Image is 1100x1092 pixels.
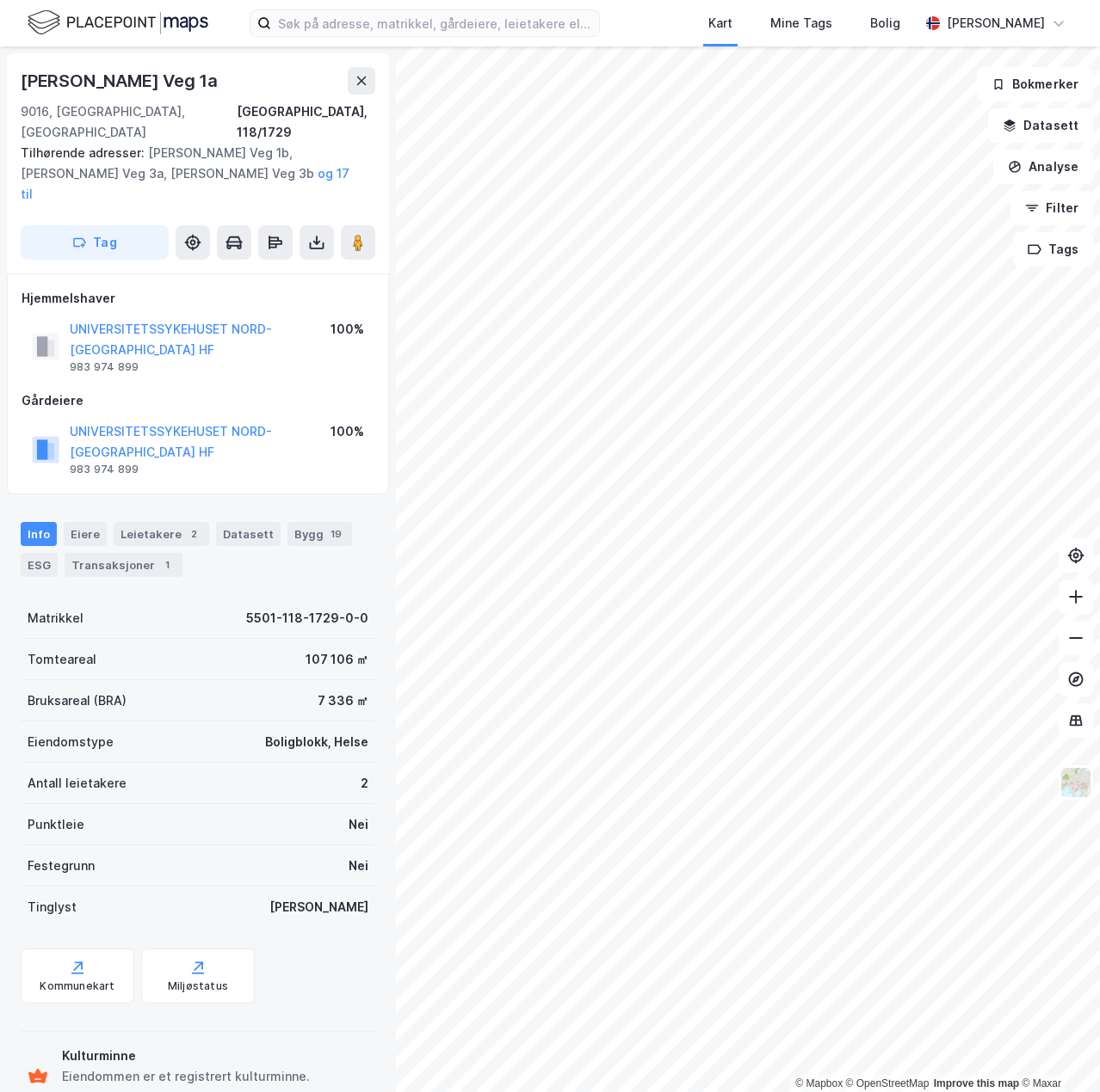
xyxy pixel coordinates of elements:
div: Hjemmelshaver [22,288,374,309]
div: 983 974 899 [70,463,139,476]
button: Bokmerker [977,67,1093,101]
div: Gårdeiere [22,390,374,411]
div: 983 974 899 [70,360,139,374]
div: Eiendomstype [28,732,114,752]
button: Analyse [993,150,1093,184]
div: Kulturminne [62,1046,368,1066]
div: 107 106 ㎡ [306,649,368,670]
div: 1 [158,556,176,574]
div: Kontrollprogram for chat [1014,1009,1100,1092]
div: Transaksjoner [65,553,182,577]
div: Leietakere [114,522,209,546]
img: logo.f888ab2527a4732fd821a326f86c7f29.svg [28,8,208,38]
div: 19 [327,525,345,543]
span: Tilhørende adresser: [21,145,148,160]
div: Kommunekart [40,979,114,993]
div: 2 [361,773,368,794]
a: Improve this map [934,1077,1019,1089]
button: Tag [21,225,169,260]
div: Nei [349,814,368,835]
a: OpenStreetMap [846,1077,930,1089]
div: 9016, [GEOGRAPHIC_DATA], [GEOGRAPHIC_DATA] [21,101,237,143]
div: Festegrunn [28,856,95,876]
div: [PERSON_NAME] [947,13,1045,34]
div: [PERSON_NAME] Veg 1b, [PERSON_NAME] Veg 3a, [PERSON_NAME] Veg 3b [21,143,362,205]
div: 5501-118-1729-0-0 [246,608,368,629]
div: Antall leietakere [28,773,127,794]
div: Mine Tags [770,13,832,34]
div: Datasett [216,522,281,546]
div: [PERSON_NAME] [269,897,368,917]
a: Mapbox [795,1077,843,1089]
div: [PERSON_NAME] Veg 1a [21,67,221,95]
iframe: Chat Widget [1014,1009,1100,1092]
div: Bruksareal (BRA) [28,690,127,711]
div: Nei [349,856,368,876]
img: Z [1060,766,1092,799]
div: Bygg [287,522,352,546]
div: 100% [331,421,364,442]
div: 7 336 ㎡ [318,690,368,711]
div: Punktleie [28,814,84,835]
input: Søk på adresse, matrikkel, gårdeiere, leietakere eller personer [271,10,599,36]
div: Boligblokk, Helse [265,732,368,752]
button: Filter [1010,191,1093,225]
div: Tomteareal [28,649,96,670]
div: 100% [331,319,364,340]
div: [GEOGRAPHIC_DATA], 118/1729 [237,101,375,143]
div: Kart [708,13,732,34]
button: Tags [1013,232,1093,267]
div: Tinglyst [28,897,77,917]
div: ESG [21,553,58,577]
div: 2 [185,525,202,543]
div: Info [21,522,57,546]
button: Datasett [988,108,1093,143]
div: Matrikkel [28,608,83,629]
div: Eiere [64,522,107,546]
div: Bolig [870,13,900,34]
div: Miljøstatus [168,979,228,993]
